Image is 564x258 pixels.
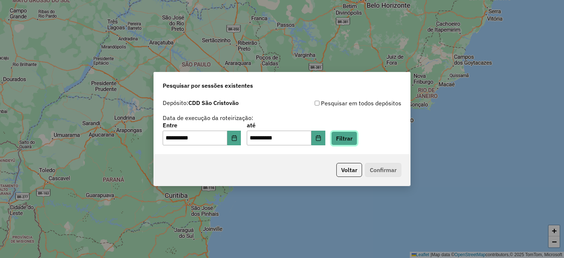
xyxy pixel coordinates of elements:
button: Filtrar [331,131,357,145]
label: Entre [163,121,241,130]
button: Choose Date [227,131,241,145]
label: até [247,121,325,130]
button: Choose Date [311,131,325,145]
button: Voltar [336,163,362,177]
label: Data de execução da roteirização: [163,113,253,122]
span: Pesquisar por sessões existentes [163,81,253,90]
strong: CDD São Cristovão [188,99,239,106]
div: Pesquisar em todos depósitos [282,99,401,108]
label: Depósito: [163,98,239,107]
